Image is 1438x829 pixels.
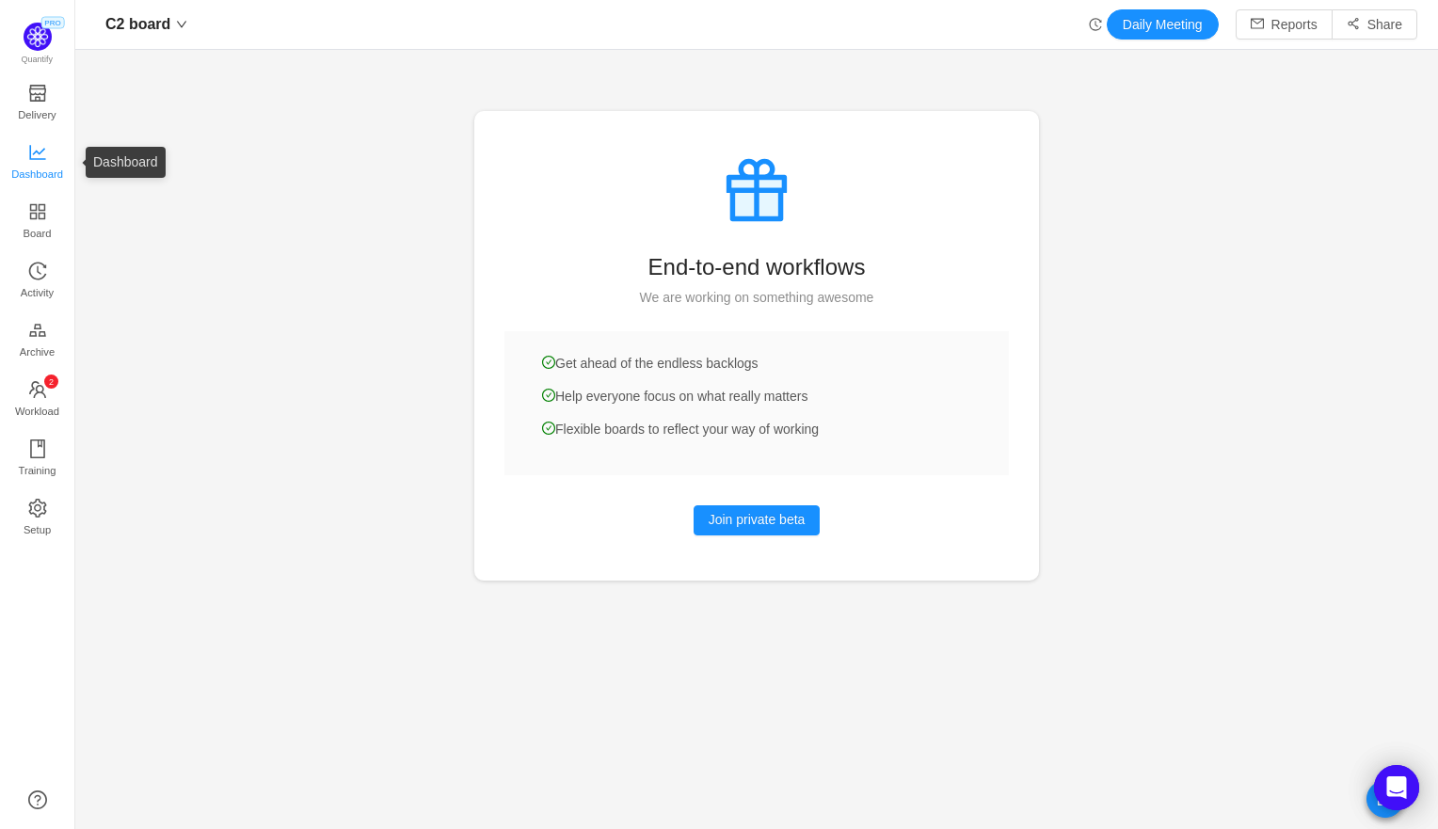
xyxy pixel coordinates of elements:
i: icon: history [28,262,47,280]
i: icon: gold [28,321,47,340]
a: icon: teamWorkload [28,381,47,419]
sup: 2 [44,375,58,389]
div: Open Intercom Messenger [1374,765,1419,810]
i: icon: history [1089,18,1102,31]
a: Setup [28,500,47,537]
i: icon: shop [28,84,47,103]
span: Activity [21,274,54,311]
i: icon: down [176,19,187,30]
a: Dashboard [28,144,47,182]
span: PRO [40,17,64,29]
a: Board [28,203,47,241]
i: icon: team [28,380,47,399]
button: icon: share-altShare [1332,9,1417,40]
button: Daily Meeting [1107,9,1219,40]
i: icon: setting [28,499,47,518]
button: icon: mailReports [1236,9,1333,40]
span: Training [18,452,56,489]
span: Dashboard [11,155,63,193]
a: icon: question-circle [28,790,47,809]
p: 2 [48,375,53,389]
i: icon: book [28,439,47,458]
span: Setup [24,511,51,549]
span: Quantify [22,55,54,64]
span: Workload [15,392,59,430]
button: Join private beta [694,505,821,535]
a: Training [28,440,47,478]
button: icon: calendar [1366,780,1404,818]
img: Quantify [24,23,52,51]
span: C2 board [105,9,170,40]
span: Board [24,215,52,252]
i: icon: appstore [28,202,47,221]
a: Archive [28,322,47,359]
span: Archive [20,333,55,371]
i: icon: line-chart [28,143,47,162]
a: Activity [28,263,47,300]
span: Delivery [18,96,56,134]
a: Delivery [28,85,47,122]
